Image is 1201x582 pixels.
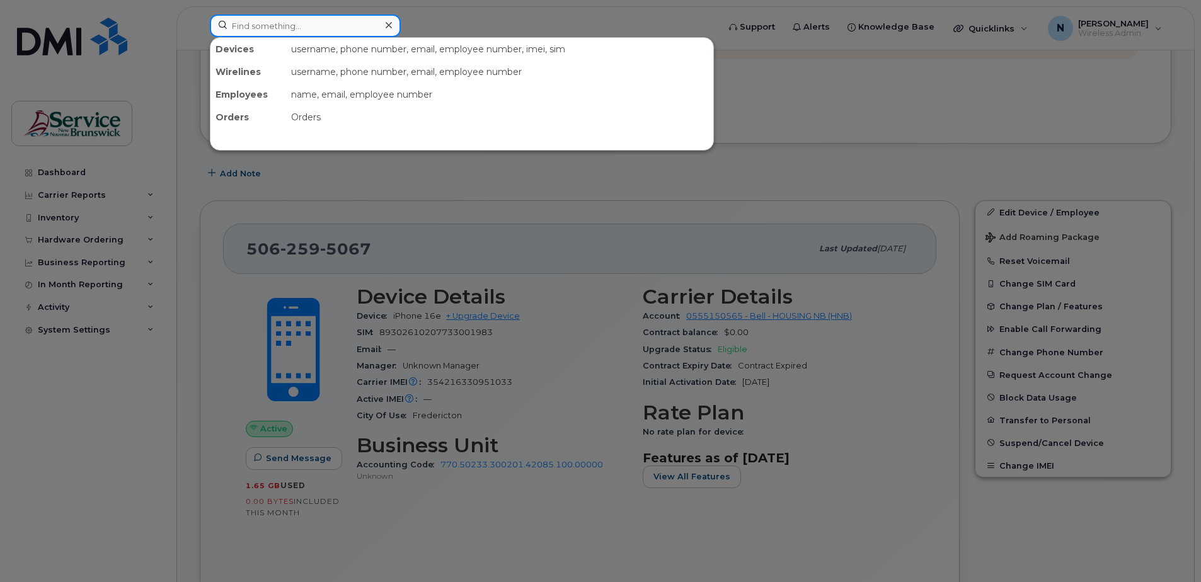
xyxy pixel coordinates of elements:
[286,60,713,83] div: username, phone number, email, employee number
[286,38,713,60] div: username, phone number, email, employee number, imei, sim
[286,83,713,106] div: name, email, employee number
[210,60,286,83] div: Wirelines
[210,106,286,128] div: Orders
[210,14,401,37] input: Find something...
[210,83,286,106] div: Employees
[286,106,713,128] div: Orders
[210,38,286,60] div: Devices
